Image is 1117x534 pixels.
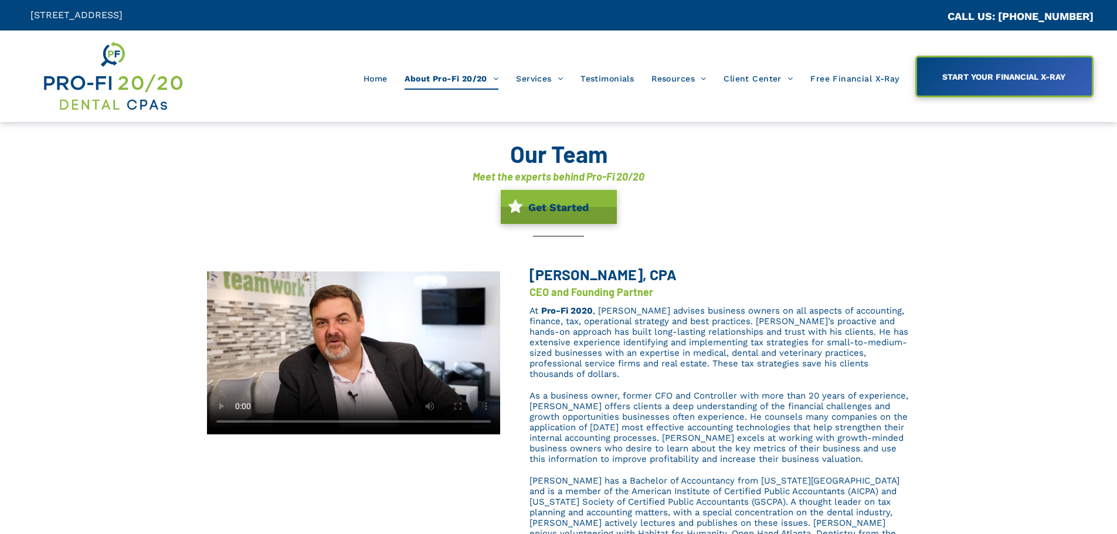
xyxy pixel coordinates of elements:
span: As a business owner, former CFO and Controller with more than 20 years of experience, [PERSON_NAM... [529,390,908,464]
a: START YOUR FINANCIAL X-RAY [915,56,1094,97]
a: Resources [643,67,715,90]
font: Meet the experts behind Pro-Fi 20/20 [473,170,644,183]
font: CEO and Founding Partner [529,285,653,298]
a: Pro-Fi 2020 [541,305,593,316]
a: Get Started [501,190,617,224]
a: Services [507,67,572,90]
span: START YOUR FINANCIAL X-RAY [938,66,1070,87]
span: [STREET_ADDRESS] [30,9,123,21]
span: CA::CALLC [898,11,948,22]
a: Testimonials [572,67,643,90]
span: Get Started [524,195,593,219]
span: At [529,305,538,316]
font: Our Team [510,140,607,168]
a: Client Center [715,67,802,90]
a: CALL US: [PHONE_NUMBER] [948,10,1094,22]
a: About Pro-Fi 20/20 [396,67,507,90]
span: [PERSON_NAME], CPA [529,266,677,283]
a: Home [355,67,396,90]
img: Get Dental CPA Consulting, Bookkeeping, & Bank Loans [42,39,184,113]
a: Free Financial X-Ray [802,67,908,90]
span: , [PERSON_NAME] advises business owners on all aspects of accounting, finance, tax, operational s... [529,305,908,379]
